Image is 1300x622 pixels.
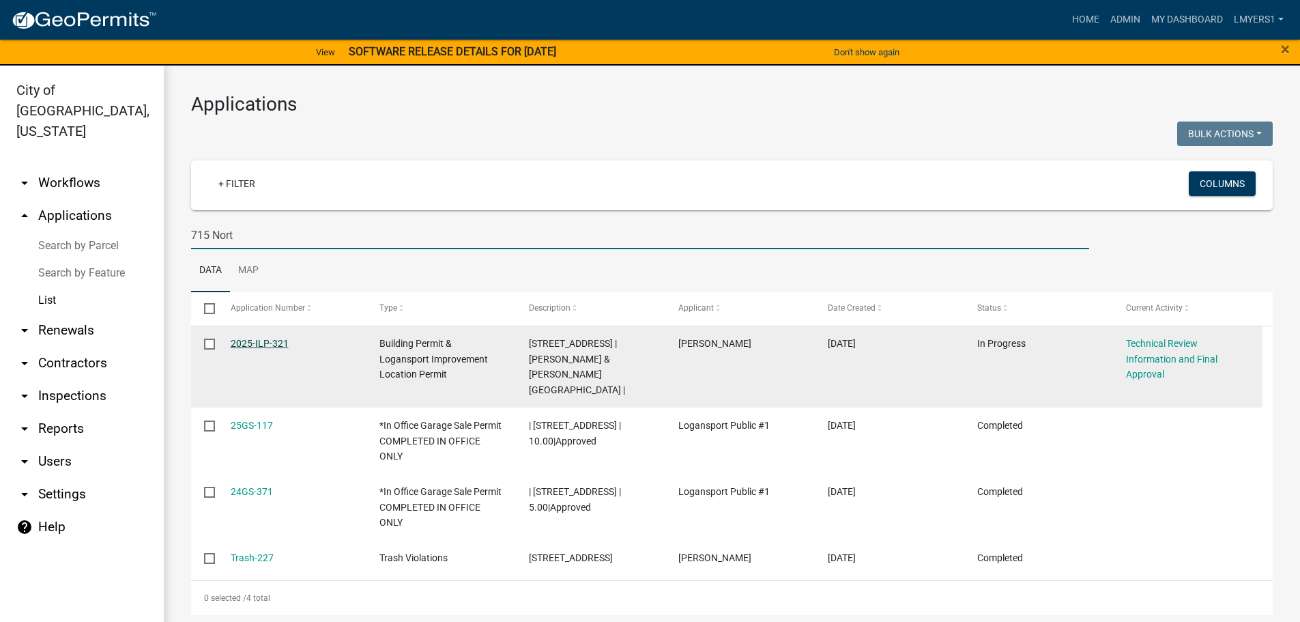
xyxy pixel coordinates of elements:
[1113,292,1262,325] datatable-header-cell: Current Activity
[529,552,613,563] span: 715 NORTH ST
[678,338,751,349] span: Elpidio Montalvo
[1126,303,1183,313] span: Current Activity
[379,338,488,380] span: Building Permit & Logansport Improvement Location Permit
[379,420,502,462] span: *In Office Garage Sale Permit COMPLETED IN OFFICE ONLY
[1281,41,1290,57] button: Close
[1177,122,1273,146] button: Bulk Actions
[1126,338,1217,380] a: Technical Review Information and Final Approval
[16,322,33,339] i: arrow_drop_down
[828,41,905,63] button: Don't show again
[16,388,33,404] i: arrow_drop_down
[678,303,714,313] span: Applicant
[191,581,1273,615] div: 4 total
[207,171,266,196] a: + Filter
[379,303,397,313] span: Type
[977,486,1023,497] span: Completed
[1067,7,1105,33] a: Home
[828,486,856,497] span: 11/07/2024
[977,420,1023,431] span: Completed
[828,420,856,431] span: 07/03/2025
[828,552,856,563] span: 04/06/2023
[16,486,33,503] i: arrow_drop_down
[529,303,570,313] span: Description
[815,292,964,325] datatable-header-cell: Date Created
[191,249,230,293] a: Data
[379,486,502,528] span: *In Office Garage Sale Permit COMPLETED IN OFFICE ONLY
[231,303,305,313] span: Application Number
[191,221,1089,249] input: Search for applications
[310,41,341,63] a: View
[977,552,1023,563] span: Completed
[230,249,267,293] a: Map
[1189,171,1256,196] button: Columns
[964,292,1113,325] datatable-header-cell: Status
[16,355,33,371] i: arrow_drop_down
[977,303,1001,313] span: Status
[204,593,246,603] span: 0 selected /
[349,45,556,58] strong: SOFTWARE RELEASE DETAILS FOR [DATE]
[191,93,1273,116] h3: Applications
[366,292,516,325] datatable-header-cell: Type
[828,303,876,313] span: Date Created
[1105,7,1146,33] a: Admin
[217,292,366,325] datatable-header-cell: Application Number
[678,552,751,563] span: Randy Ulery
[16,421,33,437] i: arrow_drop_down
[231,338,289,349] a: 2025-ILP-321
[16,175,33,191] i: arrow_drop_down
[191,292,217,325] datatable-header-cell: Select
[16,453,33,470] i: arrow_drop_down
[516,292,665,325] datatable-header-cell: Description
[529,486,621,513] span: | 715 north st | 5.00|Approved
[379,552,448,563] span: Trash Violations
[1228,7,1289,33] a: lmyers1
[678,486,770,497] span: Logansport Public #1
[1146,7,1228,33] a: My Dashboard
[529,338,625,395] span: 715 NORTH ST | Rodriguez, Elpidio Montalvo & Montalvo, Maria D |
[828,338,856,349] span: 08/28/2025
[231,552,274,563] a: Trash-227
[665,292,815,325] datatable-header-cell: Applicant
[231,486,273,497] a: 24GS-371
[231,420,273,431] a: 25GS-117
[1281,40,1290,59] span: ×
[16,208,33,224] i: arrow_drop_up
[16,519,33,535] i: help
[529,420,621,447] span: | 715 north st logansport in 46947 | 10.00|Approved
[977,338,1026,349] span: In Progress
[678,420,770,431] span: Logansport Public #1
